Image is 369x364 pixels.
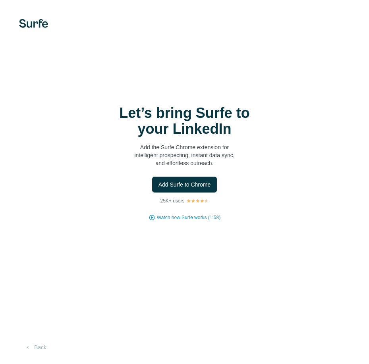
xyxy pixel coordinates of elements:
[158,181,211,189] span: Add Surfe to Chrome
[157,214,220,221] button: Watch how Surfe works (1:58)
[19,19,48,28] img: Surfe's logo
[19,340,52,354] button: Back
[186,198,209,203] img: Rating Stars
[105,105,264,137] h1: Let’s bring Surfe to your LinkedIn
[105,143,264,167] p: Add the Surfe Chrome extension for intelligent prospecting, instant data sync, and effortless out...
[152,177,217,193] button: Add Surfe to Chrome
[160,197,184,204] p: 25K+ users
